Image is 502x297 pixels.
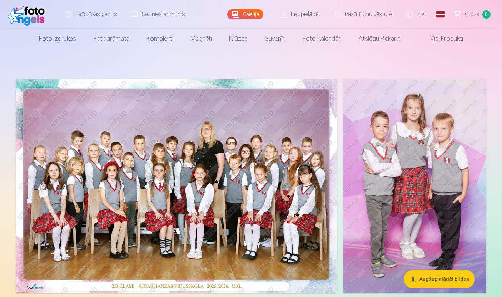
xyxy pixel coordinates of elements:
[182,29,220,49] a: Magnēti
[227,9,263,19] a: Galerija
[220,29,256,49] a: Krūzes
[350,29,410,49] a: Atslēgu piekariņi
[85,29,138,49] a: Fotogrāmata
[8,3,49,26] img: /fa1
[138,29,182,49] a: Komplekti
[294,29,350,49] a: Foto kalendāri
[256,29,294,49] a: Suvenīri
[465,10,479,19] span: Grozs
[482,10,491,19] span: 0
[404,270,475,288] button: Augšupielādēt bildes
[30,29,85,49] a: Foto izdrukas
[410,29,472,49] a: Visi produkti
